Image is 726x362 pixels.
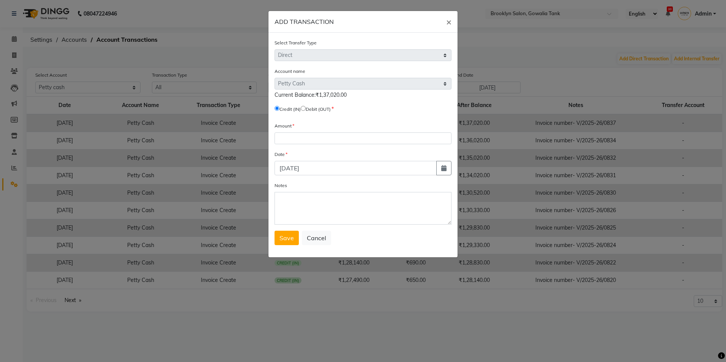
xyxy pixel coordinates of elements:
[440,11,458,32] button: Close
[275,123,294,129] label: Amount
[306,106,331,113] label: Debit (OUT)
[275,68,305,75] label: Account name
[275,91,347,98] span: Current Balance:₹1,37,020.00
[275,39,317,46] label: Select Transfer Type
[302,231,331,245] button: Cancel
[446,16,451,27] span: ×
[275,182,287,189] label: Notes
[275,17,334,26] h6: ADD TRANSACTION
[275,151,287,158] label: Date
[279,106,301,113] label: Credit (IN)
[279,234,294,242] span: Save
[275,231,299,245] button: Save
